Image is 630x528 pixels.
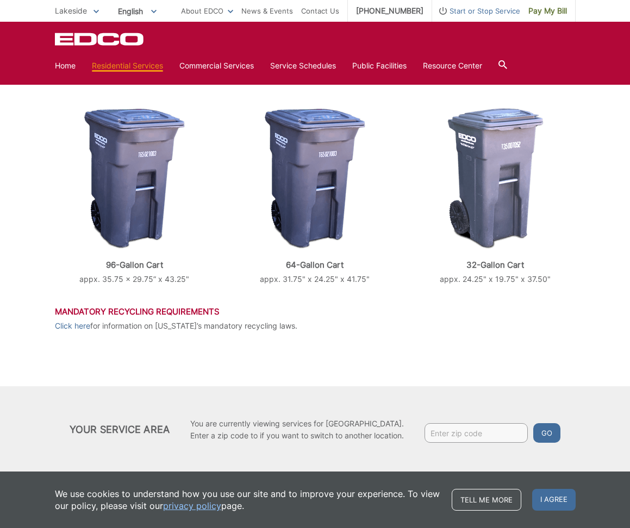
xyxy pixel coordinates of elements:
[235,260,395,270] p: 64-Gallon Cart
[179,60,254,72] a: Commercial Services
[415,260,575,270] p: 32-Gallon Cart
[55,33,145,46] a: EDCD logo. Return to the homepage.
[425,423,528,443] input: Enter zip code
[301,5,339,17] a: Contact Us
[55,273,215,285] p: appx. 35.75 x 29.75” x 43.25"
[55,320,576,332] p: for information on [US_STATE]’s mandatory recycling laws.
[84,108,185,249] img: cart-trash.png
[55,260,215,270] p: 96-Gallon Cart
[92,60,163,72] a: Residential Services
[415,273,575,285] p: appx. 24.25" x 19.75" x 37.50"
[181,5,233,17] a: About EDCO
[55,320,90,332] a: Click here
[235,273,395,285] p: appx. 31.75" x 24.25" x 41.75"
[163,500,221,512] a: privacy policy
[265,108,365,249] img: cart-trash.png
[528,5,567,17] span: Pay My Bill
[190,418,404,442] p: You are currently viewing services for [GEOGRAPHIC_DATA]. Enter a zip code to if you want to swit...
[70,424,170,436] h2: Your Service Area
[55,6,87,15] span: Lakeside
[423,60,482,72] a: Resource Center
[55,60,76,72] a: Home
[55,488,441,512] p: We use cookies to understand how you use our site and to improve your experience. To view our pol...
[270,60,336,72] a: Service Schedules
[447,108,544,249] img: cart-trash-32.png
[352,60,407,72] a: Public Facilities
[241,5,293,17] a: News & Events
[110,2,165,20] span: English
[55,307,576,317] h3: Mandatory Recycling Requirements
